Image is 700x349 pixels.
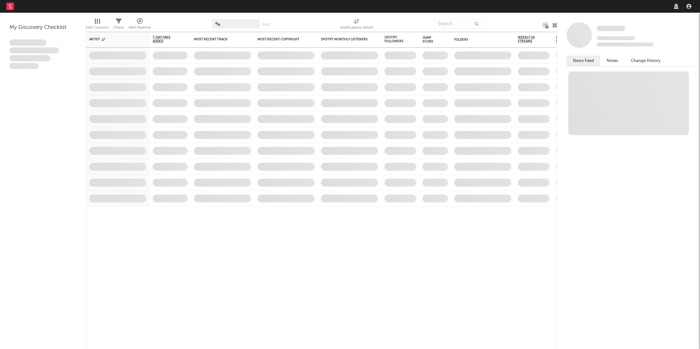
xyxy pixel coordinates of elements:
[86,16,109,34] div: Edit Columns
[518,36,540,43] span: Weekly US Streams
[114,24,124,31] div: Filters
[597,43,654,46] span: 0 fans last week
[10,47,59,54] span: Integer aliquet in purus et
[89,38,137,41] div: Artist
[384,36,407,43] div: Spotify Followers
[153,36,178,43] span: 7-Day Fans Added
[10,39,46,46] span: Lorem ipsum dolor
[340,16,373,34] div: Notifications (Artist)
[340,24,373,31] div: Notifications (Artist)
[556,36,580,43] span: Weekly UK Streams
[86,24,109,31] div: Edit Columns
[10,24,76,31] div: My Discovery Checklist
[257,38,305,41] div: Most Recent Copyright
[454,38,502,42] div: Folders
[423,36,438,44] div: Jump Score
[129,24,151,31] div: A&R Pipeline
[597,26,625,31] span: Some Artist
[624,56,667,66] button: Change History
[597,36,635,40] span: Tracking Since: [DATE]
[600,56,624,66] button: Notes
[567,56,600,66] button: News Feed
[114,16,124,34] div: Filters
[321,38,369,41] div: Spotify Monthly Listeners
[597,25,625,32] a: Some Artist
[10,63,39,69] span: Aliquam viverra
[129,16,151,34] div: A&R Pipeline
[194,38,242,41] div: Most Recent Track
[262,23,270,26] button: Save
[10,55,50,61] span: Praesent ac interdum
[434,19,482,29] input: Search...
